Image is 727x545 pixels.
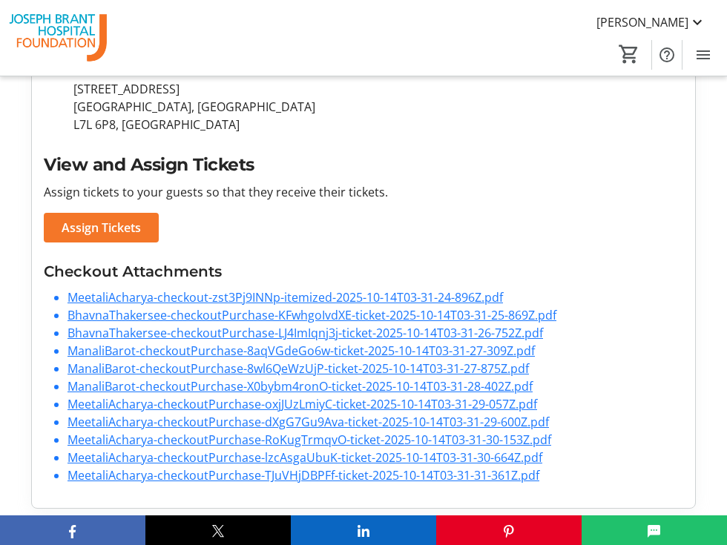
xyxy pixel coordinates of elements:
p: [STREET_ADDRESS] [GEOGRAPHIC_DATA], [GEOGRAPHIC_DATA] L7L 6P8, [GEOGRAPHIC_DATA] [73,80,683,133]
a: MeetaliAcharya-checkoutPurchase-lzcAsgaUbuK-ticket-2025-10-14T03-31-30-664Z.pdf [68,449,542,466]
span: Assign Tickets [62,219,141,237]
a: Assign Tickets [44,213,159,242]
img: The Joseph Brant Hospital Foundation's Logo [9,10,108,66]
button: Cart [616,41,642,67]
a: ManaliBarot-checkoutPurchase-8wl6QeWzUjP-ticket-2025-10-14T03-31-27-875Z.pdf [68,360,529,377]
a: ManaliBarot-checkoutPurchase-8aqVGdeGo6w-ticket-2025-10-14T03-31-27-309Z.pdf [68,343,535,359]
h2: View and Assign Tickets [44,151,683,177]
a: MeetaliAcharya-checkoutPurchase-TJuVHjDBPFf-ticket-2025-10-14T03-31-31-361Z.pdf [68,467,539,483]
button: Pinterest [436,515,582,545]
button: [PERSON_NAME] [585,10,718,34]
button: X [145,515,291,545]
span: [PERSON_NAME] [596,13,688,31]
a: MeetaliAcharya-checkoutPurchase-oxjJUzLmiyC-ticket-2025-10-14T03-31-29-057Z.pdf [68,396,537,412]
button: Help [652,40,682,70]
button: LinkedIn [291,515,436,545]
h3: Checkout Attachments [44,260,683,283]
button: Menu [688,40,718,70]
p: Assign tickets to your guests so that they receive their tickets. [44,183,683,201]
a: MeetaliAcharya-checkout-zst3Pj9INNp-itemized-2025-10-14T03-31-24-896Z.pdf [68,289,503,305]
a: BhavnaThakersee-checkoutPurchase-LJ4ImIqnj3j-ticket-2025-10-14T03-31-26-752Z.pdf [68,325,543,341]
a: MeetaliAcharya-checkoutPurchase-dXgG7Gu9Ava-ticket-2025-10-14T03-31-29-600Z.pdf [68,414,549,430]
a: BhavnaThakersee-checkoutPurchase-KFwhgoIvdXE-ticket-2025-10-14T03-31-25-869Z.pdf [68,307,556,323]
a: ManaliBarot-checkoutPurchase-X0bybm4ronO-ticket-2025-10-14T03-31-28-402Z.pdf [68,378,533,394]
a: MeetaliAcharya-checkoutPurchase-RoKugTrmqvO-ticket-2025-10-14T03-31-30-153Z.pdf [68,432,551,448]
button: SMS [582,515,727,545]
